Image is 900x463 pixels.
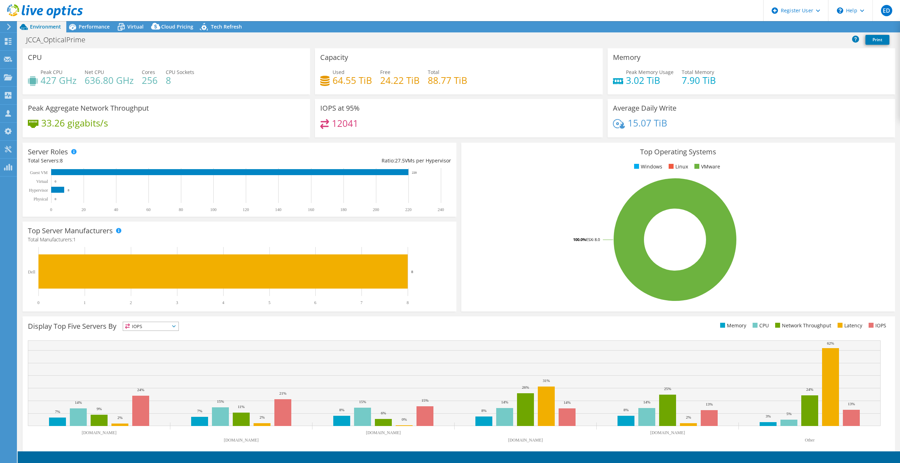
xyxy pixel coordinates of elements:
[827,341,834,345] text: 62%
[123,322,178,331] span: IOPS
[34,197,48,202] text: Physical
[381,411,386,415] text: 6%
[30,170,48,175] text: Guest VM
[55,180,56,183] text: 0
[380,69,390,75] span: Free
[146,207,151,212] text: 60
[68,189,69,192] text: 8
[395,157,405,164] span: 27.5
[166,76,194,84] h4: 8
[308,207,314,212] text: 160
[682,69,714,75] span: Total Memory
[41,69,62,75] span: Peak CPU
[210,207,217,212] text: 100
[332,119,358,127] h4: 12041
[366,430,401,435] text: [DOMAIN_NAME]
[81,207,86,212] text: 20
[359,400,366,404] text: 15%
[508,438,543,443] text: [DOMAIN_NAME]
[380,76,420,84] h4: 24.22 TiB
[84,300,86,305] text: 1
[411,270,413,274] text: 8
[166,69,194,75] span: CPU Sockets
[275,207,281,212] text: 140
[127,23,144,30] span: Virtual
[333,76,372,84] h4: 64.55 TiB
[626,69,674,75] span: Peak Memory Usage
[628,119,667,127] h4: 15.07 TiB
[837,7,843,14] svg: \n
[805,438,814,443] text: Other
[222,300,224,305] text: 4
[693,163,720,171] li: VMware
[197,409,202,413] text: 7%
[682,76,716,84] h4: 7.90 TiB
[718,322,746,329] li: Memory
[29,188,48,193] text: Hypervisor
[28,227,113,235] h3: Top Server Manufacturers
[36,179,48,184] text: Virtual
[360,300,363,305] text: 7
[626,76,674,84] h4: 3.02 TiB
[55,197,56,201] text: 0
[142,76,158,84] h4: 256
[664,387,671,391] text: 25%
[114,207,118,212] text: 40
[467,148,890,156] h3: Top Operating Systems
[643,400,650,404] text: 14%
[55,409,60,414] text: 7%
[339,408,345,412] text: 8%
[314,300,316,305] text: 6
[179,207,183,212] text: 80
[501,400,508,404] text: 14%
[130,300,132,305] text: 2
[224,438,259,443] text: [DOMAIN_NAME]
[260,415,265,419] text: 2%
[28,157,239,165] div: Total Servers:
[632,163,662,171] li: Windows
[706,402,713,406] text: 13%
[279,391,286,395] text: 21%
[60,157,63,164] span: 8
[79,23,110,30] span: Performance
[613,54,640,61] h3: Memory
[573,237,586,242] tspan: 100.0%
[176,300,178,305] text: 3
[564,400,571,405] text: 14%
[37,300,39,305] text: 0
[142,69,155,75] span: Cores
[161,23,193,30] span: Cloud Pricing
[848,402,855,406] text: 13%
[340,207,347,212] text: 180
[786,412,792,416] text: 5%
[243,207,249,212] text: 120
[373,207,379,212] text: 200
[28,54,42,61] h3: CPU
[881,5,892,16] span: ED
[28,148,68,156] h3: Server Roles
[667,163,688,171] li: Linux
[402,417,407,421] text: 0%
[405,207,412,212] text: 220
[806,387,813,391] text: 24%
[73,236,76,243] span: 1
[751,322,769,329] li: CPU
[239,157,451,165] div: Ratio: VMs per Hypervisor
[407,300,409,305] text: 8
[320,54,348,61] h3: Capacity
[586,237,600,242] tspan: ESXi 8.0
[867,322,886,329] li: IOPS
[137,388,144,392] text: 24%
[766,414,771,418] text: 3%
[865,35,889,45] a: Print
[85,76,134,84] h4: 636.80 GHz
[624,408,629,412] text: 8%
[97,407,102,411] text: 9%
[41,119,108,127] h4: 33.26 gigabits/s
[217,399,224,403] text: 15%
[82,430,117,435] text: [DOMAIN_NAME]
[421,398,428,402] text: 15%
[28,236,451,243] h4: Total Manufacturers:
[650,430,685,435] text: [DOMAIN_NAME]
[23,36,96,44] h1: JCCA_OpticalPrime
